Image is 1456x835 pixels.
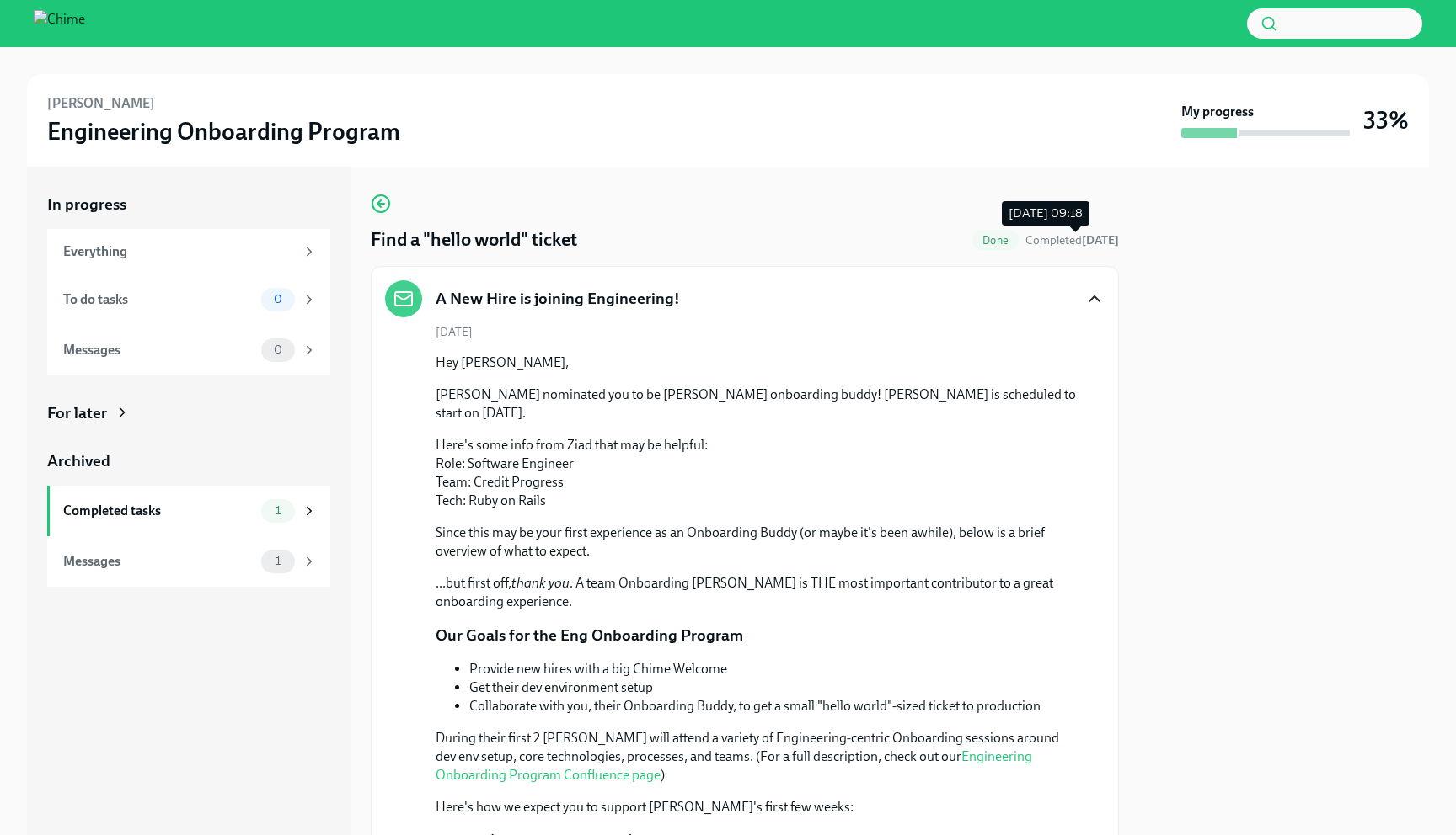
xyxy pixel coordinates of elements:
h5: A New Hire is joining Engineering! [436,288,680,310]
div: Everything [63,242,295,261]
div: Completed tasks [63,502,254,520]
img: Chime [34,10,85,37]
p: Since this may be your first experience as an Onboarding Buddy (or maybe it's been awhile), below... [436,524,1078,561]
h3: 33% [1363,105,1409,136]
p: ...but first off, . A team Onboarding [PERSON_NAME] is THE most important contributor to a great ... [436,574,1078,611]
span: 0 [264,293,292,306]
li: Collaborate with you, their Onboarding Buddy, to get a small "hello world"-sized ticket to produc... [469,697,1041,715]
a: Archived [47,450,330,472]
a: Messages0 [47,325,330,375]
p: Here's some info from Ziad that may be helpful: Role: Software Engineer Team: Credit Progress Tec... [436,436,1078,510]
strong: [DATE] [1082,233,1119,247]
div: To do tasks [63,290,254,309]
span: 0 [264,343,292,356]
span: 1 [265,504,291,517]
p: During their first 2 [PERSON_NAME] will attend a variety of Engineering-centric Onboarding sessio... [436,729,1078,784]
strong: My progress [1181,103,1254,121]
li: Provide new hires with a big Chime Welcome [469,660,1041,678]
a: For later [47,402,330,424]
a: Completed tasks1 [47,486,330,536]
li: Get their dev environment setup [469,678,1041,697]
div: Messages [63,341,254,359]
span: 1 [265,555,291,567]
a: To do tasks0 [47,274,330,325]
a: Everything [47,229,330,274]
h3: Engineering Onboarding Program [47,116,400,146]
a: Engineering Onboarding Program Confluence page [436,748,1032,783]
span: Done [972,234,1019,247]
p: [PERSON_NAME] nominated you to be [PERSON_NAME] onboarding buddy! [PERSON_NAME] is scheduled to s... [436,386,1078,423]
p: Here's how we expect you to support [PERSON_NAME]'s first few weeks: [436,798,1078,816]
span: [DATE] [436,324,473,340]
h4: Find a "hello world" ticket [371,227,577,253]
span: Completed [1025,233,1119,247]
a: Messages1 [47,536,330,587]
div: For later [47,402,107,424]
a: In progress [47,194,330,215]
p: Our Goals for the Eng Onboarding Program [436,625,743,646]
div: Messages [63,552,254,571]
em: thank you [511,575,570,591]
p: Hey [PERSON_NAME], [436,354,1078,372]
h6: [PERSON_NAME] [47,94,155,113]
